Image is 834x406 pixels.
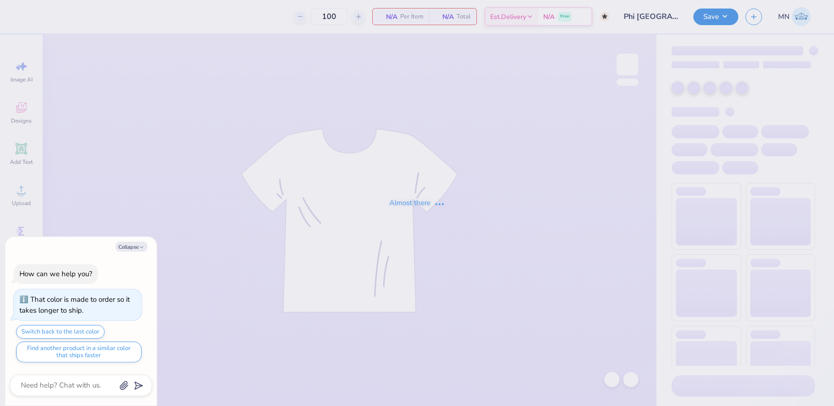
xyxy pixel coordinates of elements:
button: Switch back to the last color [16,325,105,339]
div: How can we help you? [19,269,92,279]
div: Almost there [389,198,445,208]
button: Find another product in a similar color that ships faster [16,342,142,362]
div: That color is made to order so it takes longer to ship. [19,295,130,315]
button: Collapse [116,242,147,252]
